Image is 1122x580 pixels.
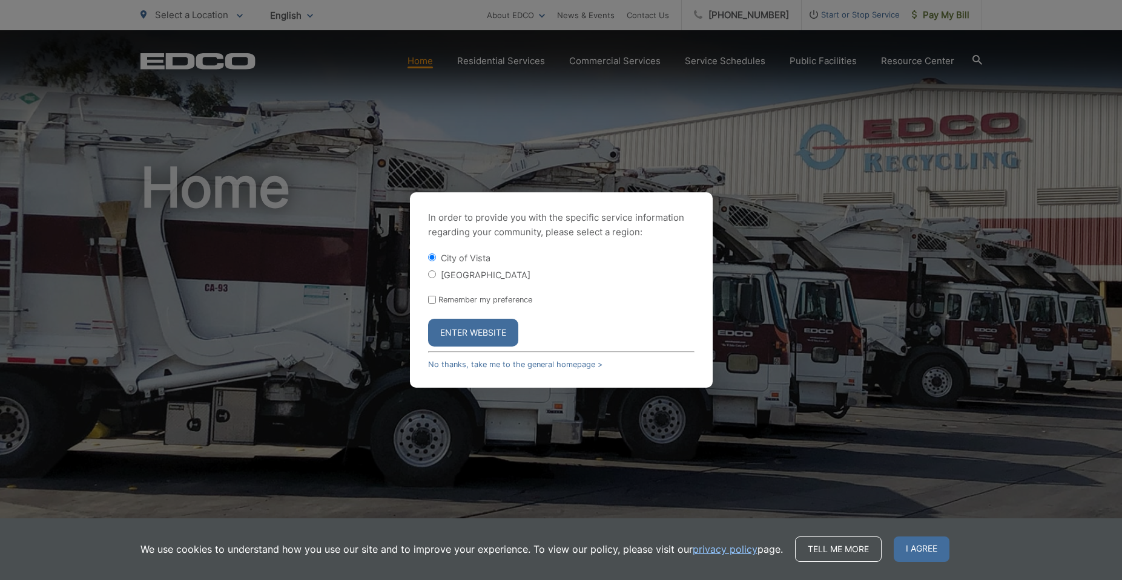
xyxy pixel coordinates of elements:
a: privacy policy [693,542,757,556]
label: [GEOGRAPHIC_DATA] [441,270,530,280]
a: No thanks, take me to the general homepage > [428,360,602,369]
a: Tell me more [795,536,882,562]
label: Remember my preference [438,295,532,304]
label: City of Vista [441,253,490,263]
p: In order to provide you with the specific service information regarding your community, please se... [428,210,695,239]
span: I agree [894,536,949,562]
button: Enter Website [428,319,518,347]
p: We use cookies to understand how you use our site and to improve your experience. To view our pol... [140,542,783,556]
